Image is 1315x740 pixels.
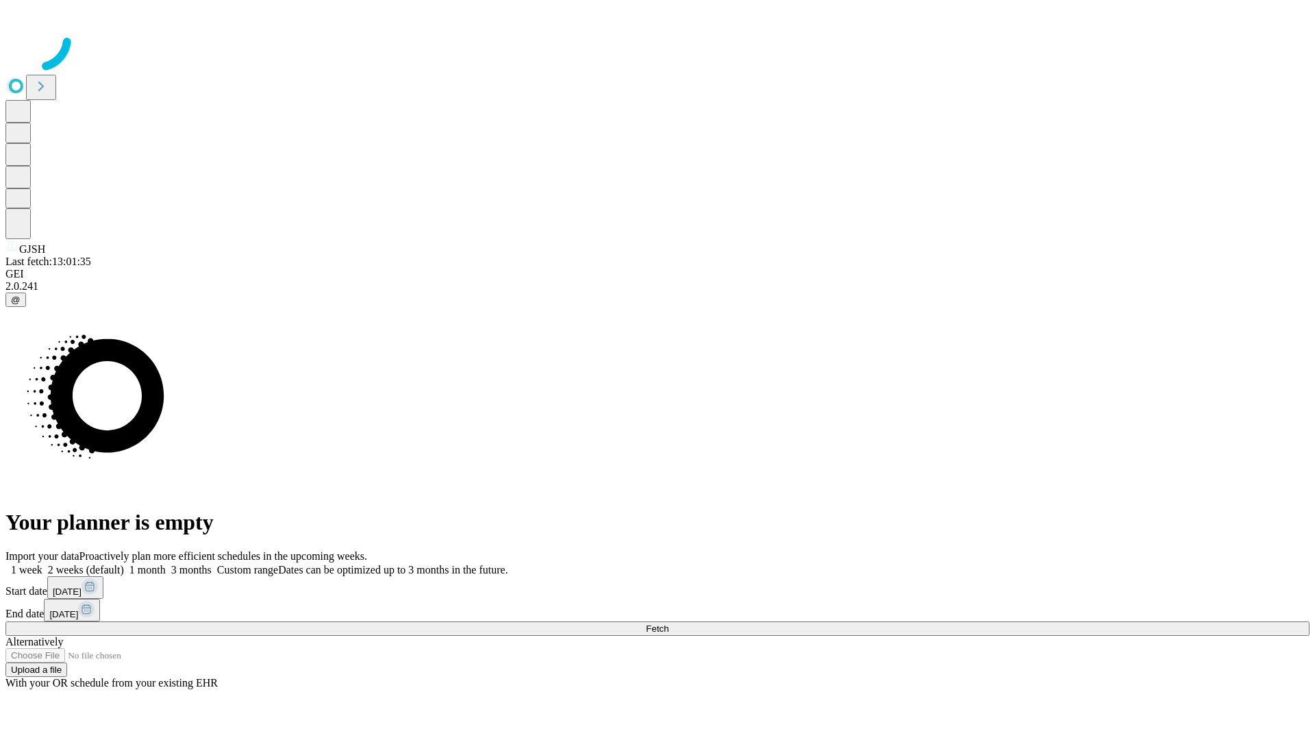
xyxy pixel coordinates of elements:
[49,609,78,619] span: [DATE]
[5,293,26,307] button: @
[53,587,82,597] span: [DATE]
[5,268,1310,280] div: GEI
[646,624,668,634] span: Fetch
[5,636,63,647] span: Alternatively
[5,621,1310,636] button: Fetch
[79,550,367,562] span: Proactively plan more efficient schedules in the upcoming weeks.
[5,550,79,562] span: Import your data
[44,599,100,621] button: [DATE]
[5,256,91,267] span: Last fetch: 13:01:35
[5,280,1310,293] div: 2.0.241
[129,564,166,576] span: 1 month
[5,599,1310,621] div: End date
[278,564,508,576] span: Dates can be optimized up to 3 months in the future.
[47,576,103,599] button: [DATE]
[5,576,1310,599] div: Start date
[5,510,1310,535] h1: Your planner is empty
[171,564,212,576] span: 3 months
[5,663,67,677] button: Upload a file
[48,564,124,576] span: 2 weeks (default)
[11,295,21,305] span: @
[19,243,45,255] span: GJSH
[5,677,218,689] span: With your OR schedule from your existing EHR
[217,564,278,576] span: Custom range
[11,564,42,576] span: 1 week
